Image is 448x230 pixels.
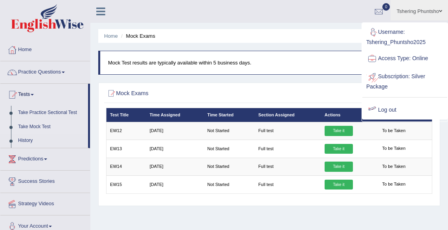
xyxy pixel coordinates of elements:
[255,122,321,140] td: Full test
[204,122,255,140] td: Not Started
[255,176,321,193] td: Full test
[0,39,90,59] a: Home
[204,158,255,175] td: Not Started
[146,140,204,158] td: [DATE]
[362,68,447,94] a: Subscription: Silver Package
[146,122,204,140] td: [DATE]
[382,3,390,11] span: 0
[106,88,308,99] h2: Mock Exams
[204,176,255,193] td: Not Started
[106,140,146,158] td: EW13
[255,108,321,122] th: Section Assigned
[325,162,353,172] a: Take it
[0,148,90,168] a: Predictions
[362,101,447,119] a: Log out
[362,23,447,50] a: Username: Tshering_Phuntsho2025
[108,59,432,66] p: Mock Test results are typically available within 5 business days.
[0,84,88,103] a: Tests
[15,120,88,134] a: Take Mock Test
[325,144,353,154] a: Take it
[255,158,321,175] td: Full test
[379,180,409,190] span: To be Taken
[204,140,255,158] td: Not Started
[321,108,375,122] th: Actions
[379,144,409,154] span: To be Taken
[106,176,146,193] td: EW15
[106,122,146,140] td: EW12
[0,61,90,81] a: Practice Questions
[104,33,118,39] a: Home
[106,158,146,175] td: EW14
[15,134,88,148] a: History
[204,108,255,122] th: Time Started
[119,32,155,40] li: Mock Exams
[362,50,447,68] a: Access Type: Online
[0,193,90,213] a: Strategy Videos
[146,158,204,175] td: [DATE]
[255,140,321,158] td: Full test
[146,176,204,193] td: [DATE]
[379,126,409,136] span: To be Taken
[146,108,204,122] th: Time Assigned
[379,162,409,172] span: To be Taken
[325,180,353,190] a: Take it
[325,126,353,136] a: Take it
[106,108,146,122] th: Test Title
[15,106,88,120] a: Take Practice Sectional Test
[0,171,90,190] a: Success Stories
